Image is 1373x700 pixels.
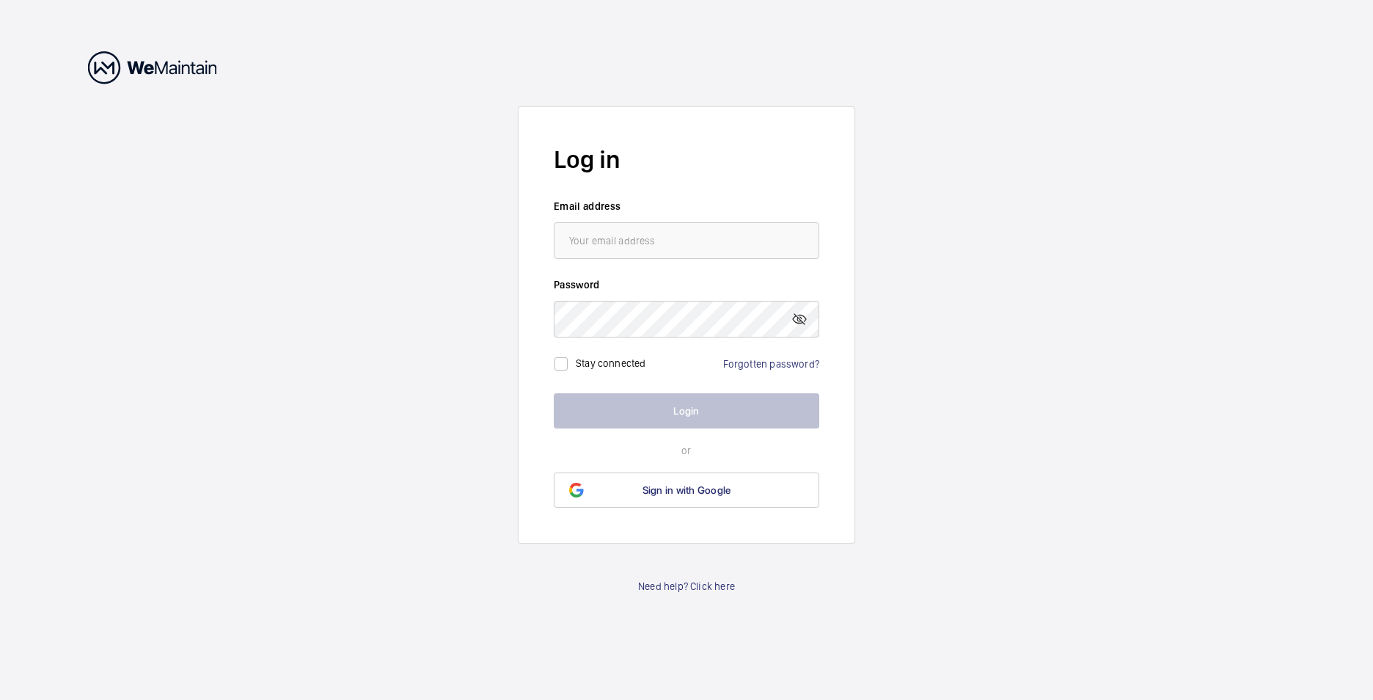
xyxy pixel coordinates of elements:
p: or [554,443,819,458]
a: Need help? Click here [638,579,735,594]
a: Forgotten password? [723,358,819,370]
input: Your email address [554,222,819,259]
label: Password [554,277,819,292]
label: Stay connected [576,357,646,369]
button: Login [554,393,819,429]
h2: Log in [554,142,819,177]
span: Sign in with Google [642,484,731,496]
label: Email address [554,199,819,214]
